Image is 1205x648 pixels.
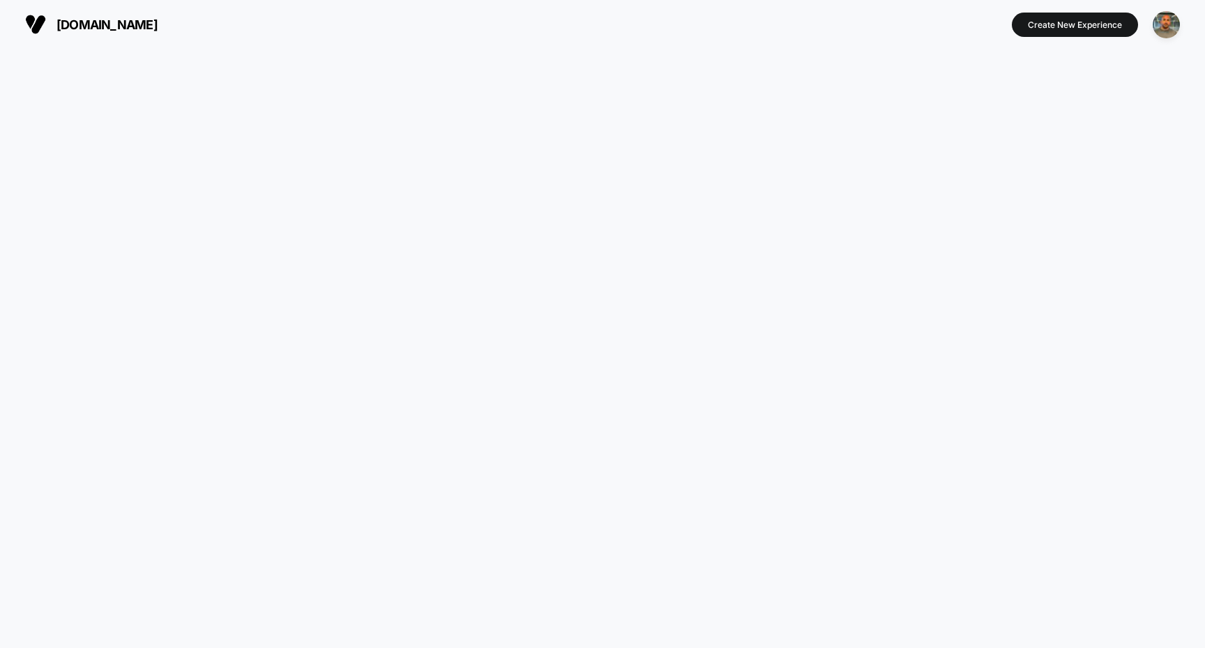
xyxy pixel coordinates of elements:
button: [DOMAIN_NAME] [21,13,162,36]
span: [DOMAIN_NAME] [56,17,158,32]
img: Visually logo [25,14,46,35]
img: ppic [1153,11,1180,38]
button: ppic [1149,10,1184,39]
button: Create New Experience [1012,13,1138,37]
